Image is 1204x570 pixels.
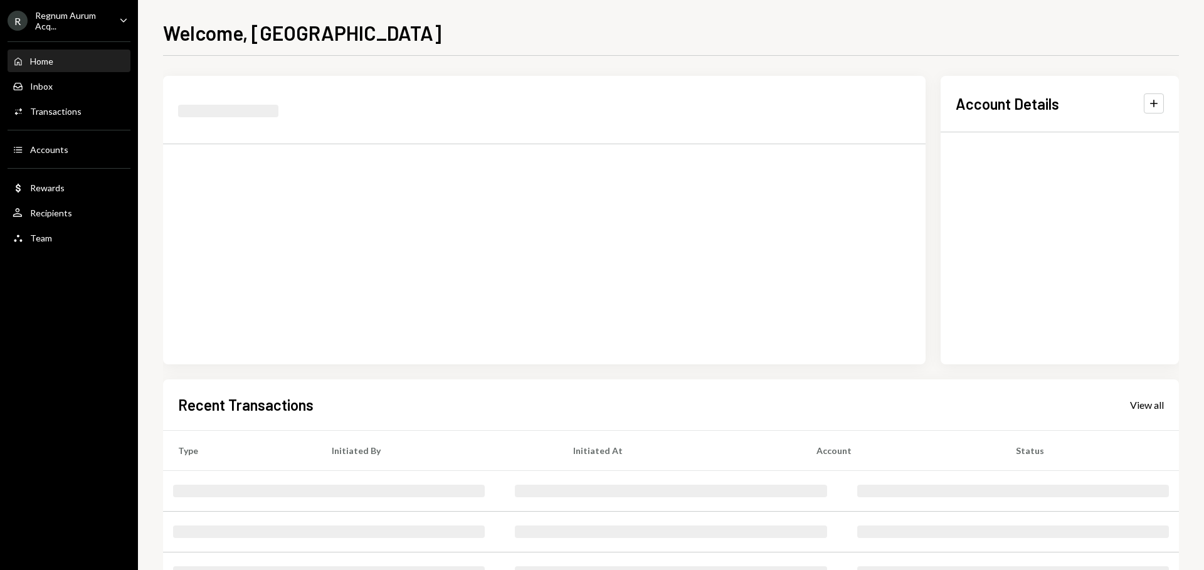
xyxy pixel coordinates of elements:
th: Initiated At [558,430,801,470]
div: Rewards [30,182,65,193]
div: Regnum Aurum Acq... [35,10,109,31]
div: View all [1130,399,1164,411]
a: Transactions [8,100,130,122]
th: Status [1001,430,1179,470]
a: Team [8,226,130,249]
a: Inbox [8,75,130,97]
div: Team [30,233,52,243]
div: Inbox [30,81,53,92]
div: Home [30,56,53,66]
h1: Welcome, [GEOGRAPHIC_DATA] [163,20,441,45]
a: Home [8,50,130,72]
div: Accounts [30,144,68,155]
a: Recipients [8,201,130,224]
h2: Account Details [956,93,1059,114]
div: Recipients [30,208,72,218]
a: Accounts [8,138,130,161]
h2: Recent Transactions [178,394,314,415]
a: Rewards [8,176,130,199]
th: Type [163,430,317,470]
th: Account [801,430,1001,470]
a: View all [1130,398,1164,411]
div: R [8,11,28,31]
th: Initiated By [317,430,558,470]
div: Transactions [30,106,82,117]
